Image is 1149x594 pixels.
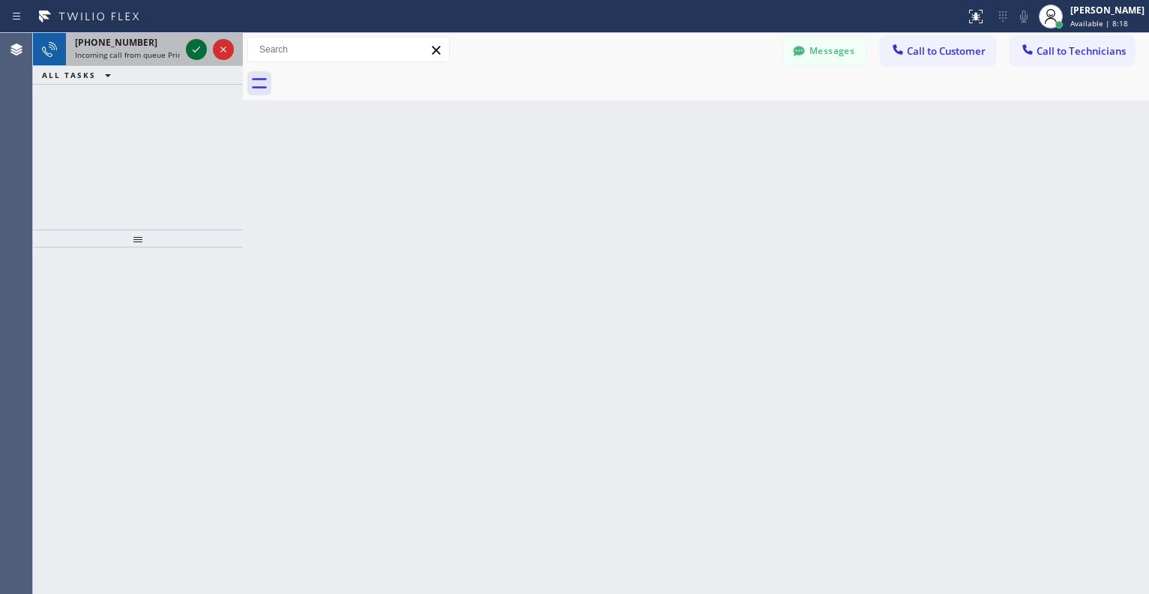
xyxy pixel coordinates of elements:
button: Messages [783,37,866,65]
span: Call to Customer [907,44,986,58]
div: [PERSON_NAME] [1070,4,1145,16]
span: Available | 8:18 [1070,18,1128,28]
span: [PHONE_NUMBER] [75,36,157,49]
span: Incoming call from queue Primary EL [75,49,206,60]
span: Call to Technicians [1037,44,1126,58]
input: Search [248,37,449,61]
button: Call to Customer [881,37,995,65]
button: Reject [213,39,234,60]
span: ALL TASKS [42,70,96,80]
button: Call to Technicians [1010,37,1134,65]
button: Mute [1013,6,1034,27]
button: ALL TASKS [33,66,126,84]
button: Accept [186,39,207,60]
